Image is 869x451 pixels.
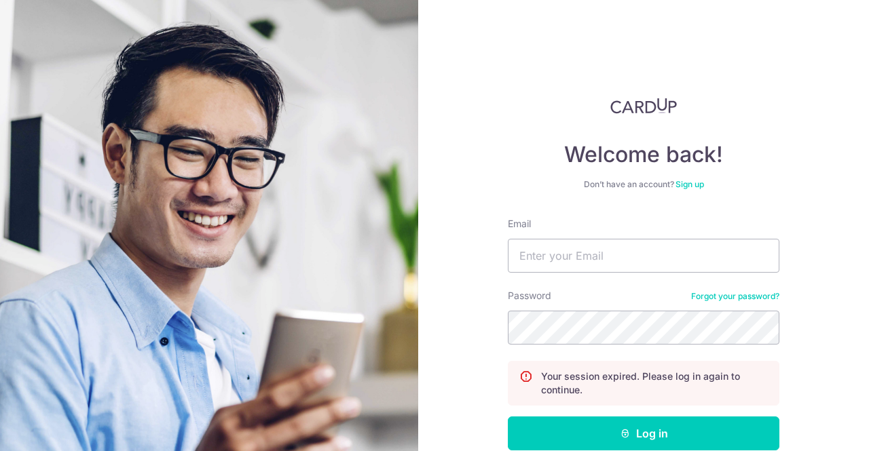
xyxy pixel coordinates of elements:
div: Don’t have an account? [508,179,779,190]
input: Enter your Email [508,239,779,273]
h4: Welcome back! [508,141,779,168]
label: Password [508,289,551,302]
a: Forgot your password? [691,291,779,302]
img: CardUp Logo [610,98,677,114]
a: Sign up [676,179,704,189]
p: Your session expired. Please log in again to continue. [541,370,768,397]
label: Email [508,217,531,231]
button: Log in [508,416,779,450]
